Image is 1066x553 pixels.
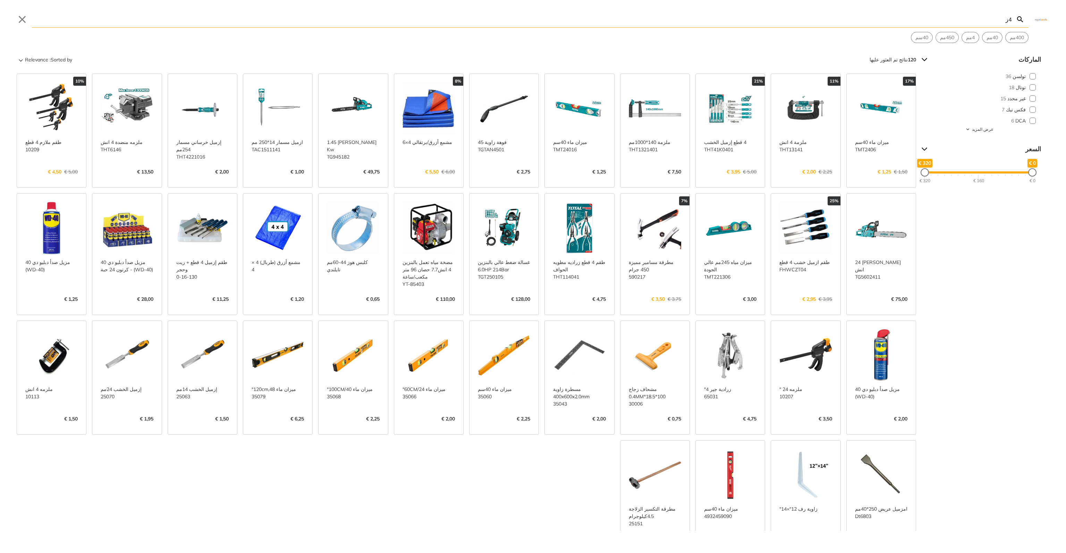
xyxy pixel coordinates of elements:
span: 450مم [940,34,954,41]
div: 10% [73,77,86,86]
span: 400مم [1010,34,1024,41]
button: فكس تيك 7 [916,104,1041,115]
span: 6 [1011,117,1014,125]
span: 7 [1002,106,1005,113]
div: Suggestion: 40سم [911,32,933,43]
button: DCA 6 [916,115,1041,126]
button: غير محدد 15 [916,93,1041,104]
span: 18 [1009,84,1014,91]
div: Suggestion: 40مم [982,32,1002,43]
span: 40سم [915,34,928,41]
input: ابحث... [32,11,1012,27]
div: Minimum Price [1028,168,1037,177]
div: 21% [752,77,765,86]
button: Sorted by:Relevance Sort [17,54,74,65]
div: Suggestion: 400مم [1005,32,1029,43]
button: Select suggestion: 40سم [911,32,932,43]
span: 36 [1006,73,1011,80]
span: غير محدد [1007,95,1026,102]
div: 17% [903,77,916,86]
div: Suggestion: 4مم [962,32,979,43]
span: 15 [1000,95,1006,102]
span: DCA [1015,117,1026,125]
span: الماركات [930,54,1041,65]
strong: 120 [908,57,916,63]
div: 320 € [920,178,930,184]
div: 8% [453,77,463,86]
span: 4مم [966,34,975,41]
div: 25% [828,196,840,205]
span: فكس تيك [1006,106,1026,113]
div: 160 € [973,178,984,184]
button: Select suggestion: 400مم [1006,32,1028,43]
svg: Sort [17,56,25,64]
button: توتال 18 [916,82,1041,93]
img: Close [1033,18,1049,21]
div: Suggestion: 450مم [936,32,959,43]
button: Select suggestion: 40مم [982,32,1002,43]
button: تولسن 36 [916,71,1041,82]
span: 40مم [987,34,998,41]
div: 7% [679,196,689,205]
svg: Search [1016,15,1024,24]
div: Maximum Price [921,168,929,177]
div: نتائج تم العثور عليها [870,54,916,65]
button: Select suggestion: 450مم [936,32,958,43]
span: توتال [1016,84,1026,91]
button: Select suggestion: 4مم [962,32,979,43]
span: تولسن [1013,73,1026,80]
div: 11% [828,77,840,86]
span: عرض المزيد [972,126,993,133]
span: Relevance [25,54,48,65]
span: السعر [930,144,1041,155]
button: Close [17,14,28,25]
div: 0 € [1030,178,1035,184]
button: عرض المزيد [916,126,1041,133]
